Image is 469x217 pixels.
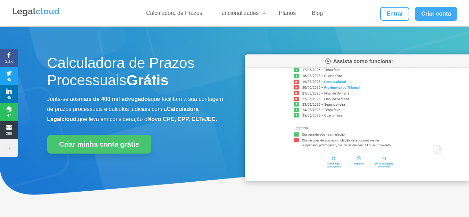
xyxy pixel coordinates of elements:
a: Blog [308,10,327,20]
strong: Grátis [126,72,168,88]
a: Funcionalidades [214,10,267,20]
a: Entrar [380,7,409,21]
b: JEC. [205,116,217,122]
img: Legalcloud Logo [12,7,60,17]
a: Planos [275,10,300,20]
a: Criar minha conta grátis [47,135,151,154]
h1: Calculadora de Prazos Processuais [47,54,224,93]
b: Novo CPC, CPP, CLT [148,116,202,122]
a: Logo da Legalcloud [12,12,60,18]
a: Calculadora de Prazos [142,10,207,20]
a: Criar conta [415,7,457,21]
b: mais de 400 mil advogados [79,96,151,102]
b: Calculadora Legalcloud, [47,106,199,122]
p: Junte-se aos que facilitam a sua contagem de prazos processuais e cálculos judiciais com a que le... [47,94,224,124]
